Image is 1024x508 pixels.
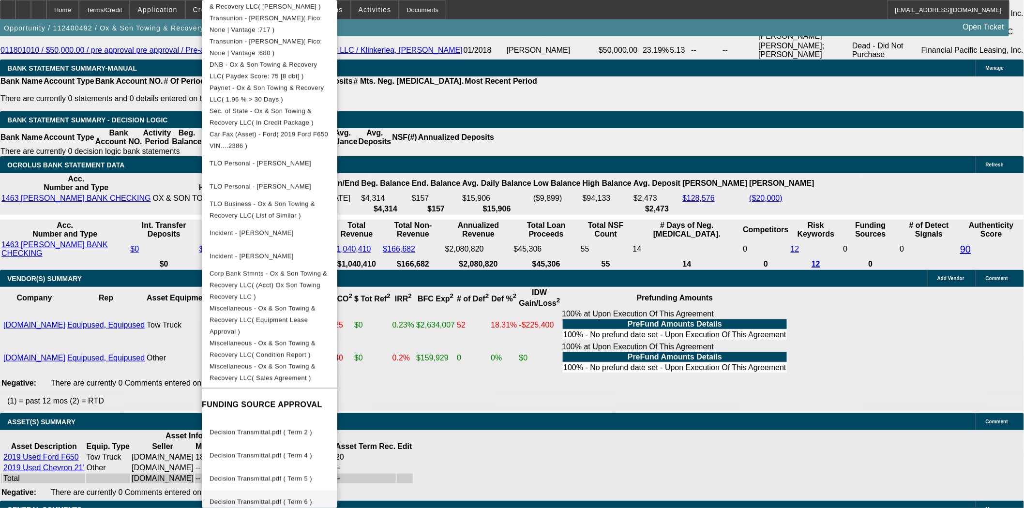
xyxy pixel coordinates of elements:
[210,200,315,219] span: TLO Business - Ox & Son Towing & Recovery LLC( List of Similar )
[202,245,337,268] button: Incident - Klinker, Jennifer
[202,444,337,467] button: Decision Transmittal.pdf ( Term 4 )
[210,475,312,482] span: Decision Transmittal.pdf ( Term 5 )
[210,429,312,436] span: Decision Transmittal.pdf ( Term 2 )
[210,363,316,382] span: Miscellaneous - Ox & Son Towing & Recovery LLC( Sales Agreement )
[210,15,322,33] span: Transunion - [PERSON_NAME]( Fico: None | Vantage :717 )
[202,198,337,222] button: TLO Business - Ox & Son Towing & Recovery LLC( List of Similar )
[210,61,317,80] span: DNB - Ox & Son Towing & Recovery LLC( Paydex Score: 75 [8 dbt] )
[202,13,337,36] button: Transunion - Klinker, Jennifer( Fico: None | Vantage :717 )
[202,36,337,59] button: Transunion - Lea, Gareth( Fico: None | Vantage :680 )
[210,498,312,506] span: Decision Transmittal.pdf ( Term 6 )
[210,160,311,167] span: TLO Personal - [PERSON_NAME]
[202,222,337,245] button: Incident - Lea, Gareth
[210,183,311,190] span: TLO Personal - [PERSON_NAME]
[210,452,312,459] span: Decision Transmittal.pdf ( Term 4 )
[202,129,337,152] button: Car Fax (Asset) - Ford( 2019 Ford F650 VIN....2386 )
[210,229,294,237] span: Incident - [PERSON_NAME]
[202,59,337,82] button: DNB - Ox & Son Towing & Recovery LLC( Paydex Score: 75 [8 dbt] )
[210,253,294,260] span: Incident - [PERSON_NAME]
[210,340,316,359] span: Miscellaneous - Ox & Son Towing & Recovery LLC( Condition Report )
[202,361,337,384] button: Miscellaneous - Ox & Son Towing & Recovery LLC( Sales Agreement )
[210,84,324,103] span: Paynet - Ox & Son Towing & Recovery LLC( 1.96 % > 30 Days )
[202,152,337,175] button: TLO Personal - Lea, Gareth
[202,338,337,361] button: Miscellaneous - Ox & Son Towing & Recovery LLC( Condition Report )
[202,82,337,105] button: Paynet - Ox & Son Towing & Recovery LLC( 1.96 % > 30 Days )
[202,421,337,444] button: Decision Transmittal.pdf ( Term 2 )
[210,305,316,335] span: Miscellaneous - Ox & Son Towing & Recovery LLC( Equipment Lease Approval )
[202,175,337,198] button: TLO Personal - Klinker, Jennifer
[202,467,337,491] button: Decision Transmittal.pdf ( Term 5 )
[202,268,337,303] button: Corp Bank Stmnts - Ox & Son Towing & Recovery LLC( (Acct) Ox Son Towing Recovery LLC )
[210,107,314,126] span: Sec. of State - Ox & Son Towing & Recovery LLC( In Credit Package )
[202,303,337,338] button: Miscellaneous - Ox & Son Towing & Recovery LLC( Equipment Lease Approval )
[202,399,337,411] h4: FUNDING SOURCE APPROVAL
[210,38,322,57] span: Transunion - [PERSON_NAME]( Fico: None | Vantage :680 )
[202,105,337,129] button: Sec. of State - Ox & Son Towing & Recovery LLC( In Credit Package )
[210,270,327,300] span: Corp Bank Stmnts - Ox & Son Towing & Recovery LLC( (Acct) Ox Son Towing Recovery LLC )
[210,131,328,149] span: Car Fax (Asset) - Ford( 2019 Ford F650 VIN....2386 )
